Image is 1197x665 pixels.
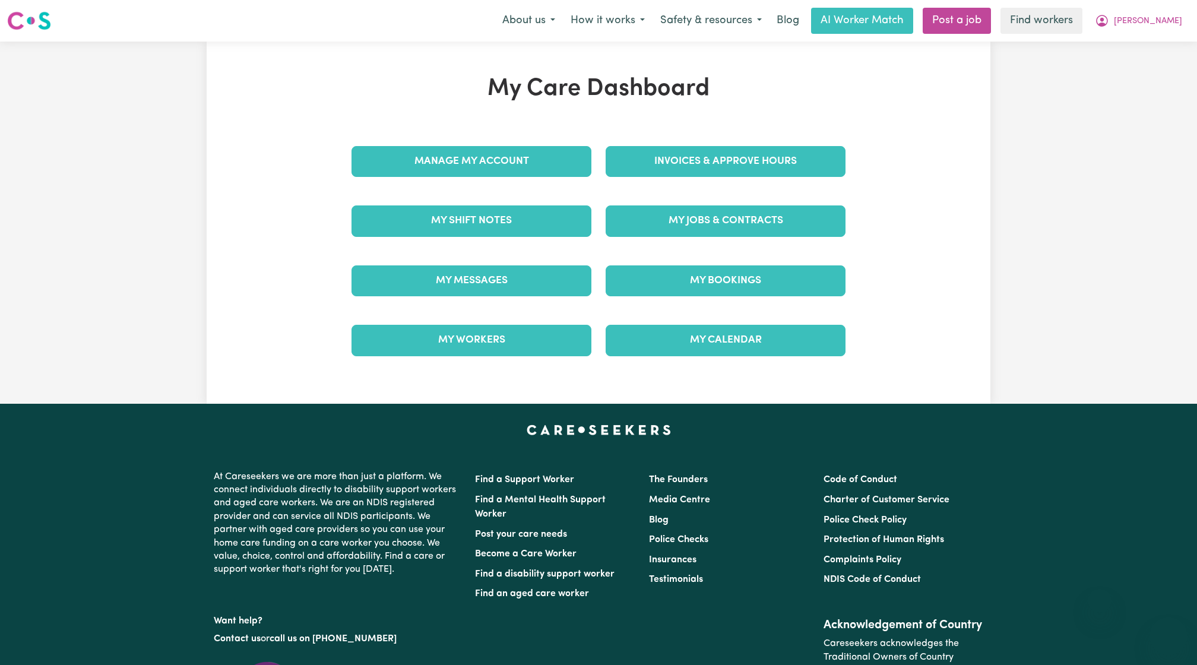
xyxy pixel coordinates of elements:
[351,205,591,236] a: My Shift Notes
[1114,15,1182,28] span: [PERSON_NAME]
[653,8,769,33] button: Safety & resources
[606,205,845,236] a: My Jobs & Contracts
[606,325,845,356] a: My Calendar
[1149,617,1187,655] iframe: Button to launch messaging window
[649,535,708,544] a: Police Checks
[214,610,461,628] p: Want help?
[7,7,51,34] a: Careseekers logo
[649,555,696,565] a: Insurances
[649,575,703,584] a: Testimonials
[923,8,991,34] a: Post a job
[824,575,921,584] a: NDIS Code of Conduct
[475,495,606,519] a: Find a Mental Health Support Worker
[270,634,397,644] a: call us on [PHONE_NUMBER]
[475,475,574,484] a: Find a Support Worker
[527,425,671,435] a: Careseekers home page
[1087,8,1190,33] button: My Account
[351,265,591,296] a: My Messages
[811,8,913,34] a: AI Worker Match
[606,265,845,296] a: My Bookings
[475,589,589,598] a: Find an aged care worker
[769,8,806,34] a: Blog
[824,475,897,484] a: Code of Conduct
[606,146,845,177] a: Invoices & Approve Hours
[824,515,907,525] a: Police Check Policy
[649,515,669,525] a: Blog
[649,475,708,484] a: The Founders
[1088,589,1111,613] iframe: Close message
[214,634,261,644] a: Contact us
[475,530,567,539] a: Post your care needs
[7,10,51,31] img: Careseekers logo
[475,569,615,579] a: Find a disability support worker
[563,8,653,33] button: How it works
[824,618,983,632] h2: Acknowledgement of Country
[214,628,461,650] p: or
[824,535,944,544] a: Protection of Human Rights
[495,8,563,33] button: About us
[824,495,949,505] a: Charter of Customer Service
[214,465,461,581] p: At Careseekers we are more than just a platform. We connect individuals directly to disability su...
[351,325,591,356] a: My Workers
[1000,8,1082,34] a: Find workers
[824,555,901,565] a: Complaints Policy
[351,146,591,177] a: Manage My Account
[475,549,577,559] a: Become a Care Worker
[649,495,710,505] a: Media Centre
[344,75,853,103] h1: My Care Dashboard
